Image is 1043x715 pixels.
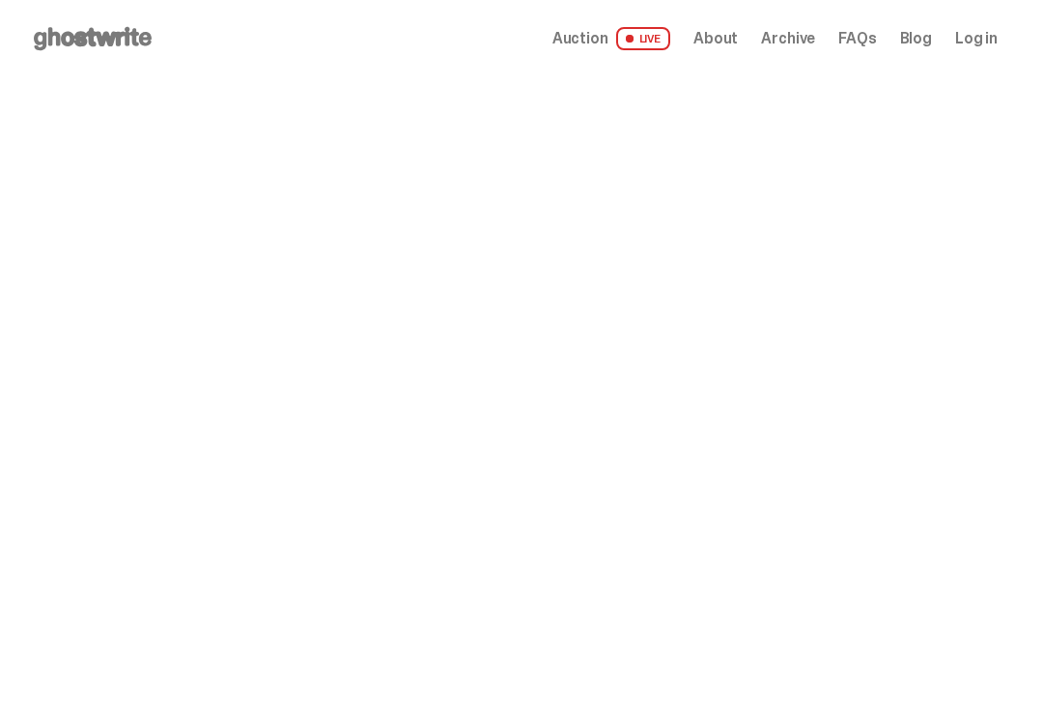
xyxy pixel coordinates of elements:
[552,31,608,46] span: Auction
[616,27,671,50] span: LIVE
[955,31,998,46] a: Log in
[693,31,738,46] a: About
[761,31,815,46] a: Archive
[552,27,670,50] a: Auction LIVE
[838,31,876,46] a: FAQs
[900,31,932,46] a: Blog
